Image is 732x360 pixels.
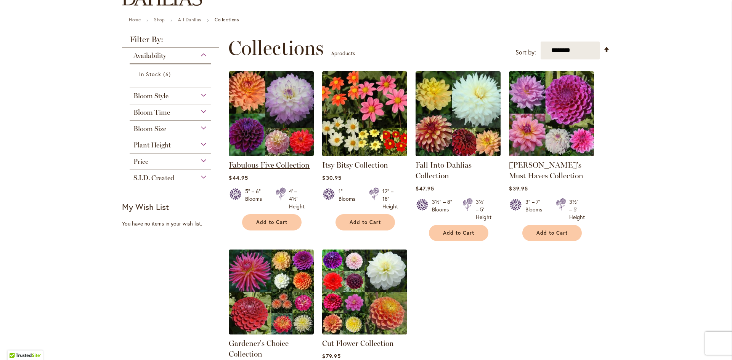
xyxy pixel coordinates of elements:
[331,50,334,57] span: 6
[382,187,398,210] div: 12" – 18" Height
[331,47,355,59] p: products
[229,174,248,181] span: $44.95
[322,174,341,181] span: $30.95
[229,160,310,170] a: Fabulous Five Collection
[515,45,536,59] label: Sort by:
[154,17,165,22] a: Shop
[443,230,474,236] span: Add to Cart
[289,187,305,210] div: 4' – 4½' Height
[229,71,314,156] img: Fabulous Five Collection
[432,198,453,221] div: 3½" – 8" Blooms
[133,125,166,133] span: Bloom Size
[229,150,314,158] a: Fabulous Five Collection
[476,198,491,221] div: 3½' – 5' Height
[122,35,219,48] strong: Filter By:
[509,185,528,192] span: $39.95
[525,198,547,221] div: 3" – 7" Blooms
[256,219,287,226] span: Add to Cart
[322,339,394,348] a: Cut Flower Collection
[133,108,170,117] span: Bloom Time
[229,250,314,334] img: Gardener's Choice Collection
[509,160,583,180] a: [PERSON_NAME]'s Must Haves Collection
[139,70,204,78] a: In Stock 6
[536,230,568,236] span: Add to Cart
[133,51,166,60] span: Availability
[228,37,324,59] span: Collections
[133,157,148,166] span: Price
[429,225,488,241] button: Add to Cart
[229,339,289,358] a: Gardener's Choice Collection
[122,201,169,212] strong: My Wish List
[509,150,594,158] a: Heather's Must Haves Collection
[569,198,585,221] div: 3½' – 5' Height
[122,220,224,227] div: You have no items in your wish list.
[416,185,434,192] span: $47.95
[350,219,381,226] span: Add to Cart
[129,17,141,22] a: Home
[245,187,266,210] div: 5" – 6" Blooms
[339,187,360,210] div: 1" Blooms
[139,70,161,78] span: In Stock
[322,150,407,158] a: Itsy Bitsy Collection
[322,352,340,360] span: $79.95
[178,17,201,22] a: All Dahlias
[163,70,172,78] span: 6
[229,329,314,336] a: Gardener's Choice Collection
[215,17,239,22] strong: Collections
[6,333,27,354] iframe: Launch Accessibility Center
[322,71,407,156] img: Itsy Bitsy Collection
[322,250,407,334] img: CUT FLOWER COLLECTION
[522,225,582,241] button: Add to Cart
[322,160,388,170] a: Itsy Bitsy Collection
[509,71,594,156] img: Heather's Must Haves Collection
[416,71,501,156] img: Fall Into Dahlias Collection
[322,329,407,336] a: CUT FLOWER COLLECTION
[133,141,171,149] span: Plant Height
[133,174,174,182] span: S.I.D. Created
[242,214,302,230] button: Add to Cart
[416,150,501,158] a: Fall Into Dahlias Collection
[335,214,395,230] button: Add to Cart
[133,92,169,100] span: Bloom Style
[416,160,472,180] a: Fall Into Dahlias Collection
